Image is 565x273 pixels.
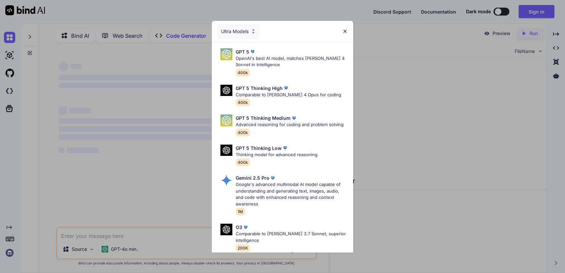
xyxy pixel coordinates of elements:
span: 1M [236,208,245,215]
img: premium [283,85,289,91]
img: close [342,28,348,34]
img: premium [282,145,288,151]
img: premium [249,48,256,55]
p: Advanced reasoning for coding and problem solving [236,121,344,128]
div: Ultra Models [217,24,260,39]
span: 400k [236,129,250,136]
img: Pick Models [220,174,232,186]
p: GPT 5 Thinking Medium [236,114,291,121]
span: 400k [236,69,250,76]
p: O3 [236,224,242,231]
img: Pick Models [220,48,232,60]
span: 400k [236,99,250,106]
p: OpenAI's best AI model, matches [PERSON_NAME] 4 Sonnet in Intelligence [236,55,348,68]
span: 200K [236,244,250,252]
p: Gemini 2.5 Pro [236,174,269,181]
img: premium [269,175,276,181]
img: Pick Models [220,145,232,156]
img: Pick Models [220,85,232,96]
p: GPT 5 Thinking Low [236,145,282,152]
img: premium [291,115,297,121]
p: GPT 5 Thinking High [236,85,283,92]
img: Pick Models [251,28,256,34]
img: premium [242,224,249,231]
p: Comparable to [PERSON_NAME] 3.7 Sonnet, superior intelligence [236,231,348,244]
img: Pick Models [220,224,232,235]
p: Google's advanced multimodal AI model capable of understanding and generating text, images, audio... [236,181,348,207]
img: Pick Models [220,114,232,126]
p: Thinking model for advanced reasoning. [236,152,319,158]
p: Comparable to [PERSON_NAME] 4 Opus for coding [236,92,341,98]
p: GPT 5 [236,48,249,55]
span: 400k [236,159,250,166]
